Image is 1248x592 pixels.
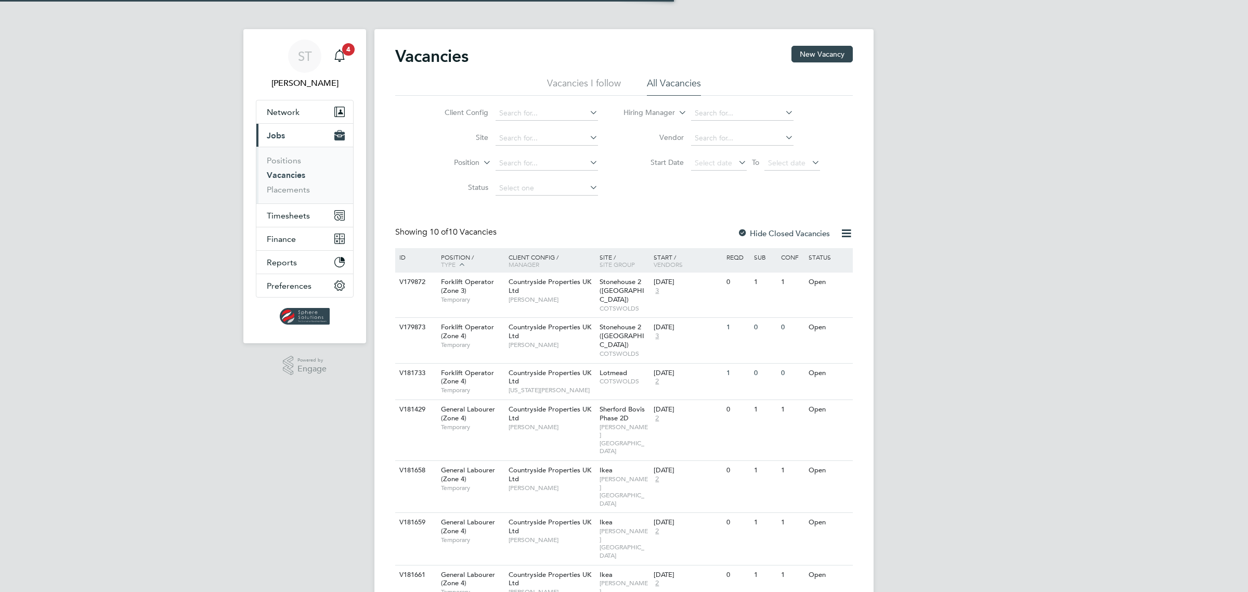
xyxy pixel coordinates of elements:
div: [DATE] [654,369,721,378]
span: Ikea [600,466,613,474]
span: Forklift Operator (Zone 3) [441,277,494,295]
label: Client Config [428,108,488,117]
div: V179872 [397,273,433,292]
div: 0 [751,364,778,383]
div: 1 [751,400,778,419]
div: 0 [778,318,805,337]
span: 2 [654,414,660,423]
label: Hide Closed Vacancies [737,228,830,238]
div: Client Config / [506,248,597,273]
span: [PERSON_NAME] [509,536,594,544]
div: [DATE] [654,405,721,414]
label: Status [428,183,488,192]
span: Temporary [441,484,503,492]
div: Sub [751,248,778,266]
button: Network [256,100,353,123]
div: [DATE] [654,278,721,287]
span: General Labourer (Zone 4) [441,518,495,535]
span: 2 [654,579,660,588]
div: 0 [724,513,751,532]
span: Site Group [600,260,635,268]
span: 4 [342,43,355,56]
button: New Vacancy [791,46,853,62]
nav: Main navigation [243,29,366,343]
div: Open [806,513,851,532]
div: Reqd [724,248,751,266]
span: Countryside Properties UK Ltd [509,323,591,340]
span: Sherford Bovis Phase 2D [600,405,645,422]
label: Site [428,133,488,142]
div: 0 [724,461,751,480]
li: All Vacancies [647,77,701,96]
button: Reports [256,251,353,274]
span: ST [298,49,312,63]
div: 1 [751,565,778,585]
label: Start Date [624,158,684,167]
span: Countryside Properties UK Ltd [509,570,591,588]
span: Countryside Properties UK Ltd [509,518,591,535]
div: [DATE] [654,323,721,332]
span: Reports [267,258,297,267]
span: Stonehouse 2 ([GEOGRAPHIC_DATA]) [600,323,644,349]
div: 1 [751,273,778,292]
div: 0 [724,400,751,419]
div: Start / [651,248,724,273]
input: Search for... [496,106,598,121]
div: 1 [778,400,805,419]
div: 1 [724,364,751,383]
div: V181658 [397,461,433,480]
span: Finance [267,234,296,244]
div: V179873 [397,318,433,337]
a: Go to home page [256,308,354,325]
div: 1 [778,273,805,292]
span: Select date [695,158,732,168]
img: spheresolutions-logo-retina.png [280,308,330,325]
div: Open [806,364,851,383]
label: Position [420,158,479,168]
a: 4 [329,40,350,73]
div: Showing [395,227,499,238]
span: Lotmead [600,368,627,377]
span: Ikea [600,518,613,526]
span: Jobs [267,131,285,140]
button: Jobs [256,124,353,147]
span: [US_STATE][PERSON_NAME] [509,386,594,394]
span: Forklift Operator (Zone 4) [441,323,494,340]
div: 0 [724,273,751,292]
span: Temporary [441,386,503,394]
span: COTSWOLDS [600,304,649,313]
span: Temporary [441,536,503,544]
span: 3 [654,287,660,295]
div: Open [806,318,851,337]
span: Countryside Properties UK Ltd [509,405,591,422]
span: COTSWOLDS [600,350,649,358]
span: 10 Vacancies [430,227,497,237]
div: Site / [597,248,652,273]
span: Temporary [441,341,503,349]
span: Select date [768,158,805,168]
div: 0 [724,565,751,585]
span: Vendors [654,260,683,268]
div: Open [806,273,851,292]
span: Countryside Properties UK Ltd [509,277,591,295]
div: ID [397,248,433,266]
input: Search for... [496,156,598,171]
span: [PERSON_NAME] [509,423,594,431]
a: Powered byEngage [283,356,327,376]
span: Stonehouse 2 ([GEOGRAPHIC_DATA]) [600,277,644,304]
span: Preferences [267,281,311,291]
span: 2 [654,377,660,386]
span: 2 [654,527,660,536]
div: V181661 [397,565,433,585]
div: Open [806,400,851,419]
div: 1 [778,461,805,480]
div: V181733 [397,364,433,383]
span: Ikea [600,570,613,579]
input: Search for... [496,131,598,146]
a: Vacancies [267,170,305,180]
span: Manager [509,260,539,268]
div: Position / [433,248,506,274]
span: [PERSON_NAME] [509,484,594,492]
div: 1 [751,461,778,480]
span: To [749,156,762,169]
